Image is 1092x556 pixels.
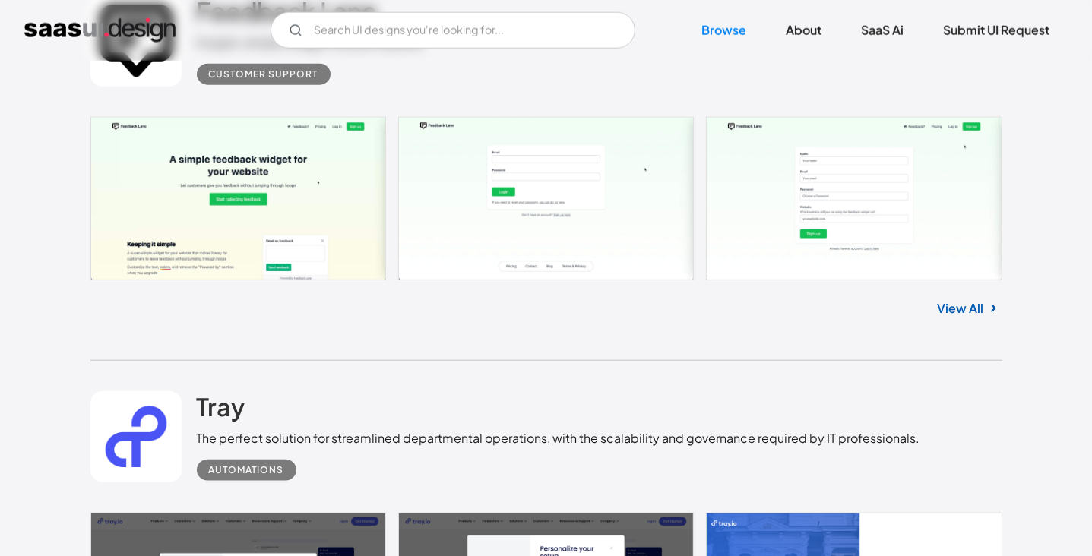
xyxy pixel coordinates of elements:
[24,18,176,43] a: home
[683,14,764,47] a: Browse
[271,12,635,49] form: Email Form
[197,429,920,447] div: The perfect solution for streamlined departmental operations, with the scalability and governance...
[271,12,635,49] input: Search UI designs you're looking for...
[768,14,840,47] a: About
[925,14,1068,47] a: Submit UI Request
[197,391,245,429] a: Tray
[209,461,284,479] div: Automations
[209,65,318,84] div: Customer Support
[938,299,984,317] a: View All
[197,391,245,422] h2: Tray
[843,14,922,47] a: SaaS Ai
